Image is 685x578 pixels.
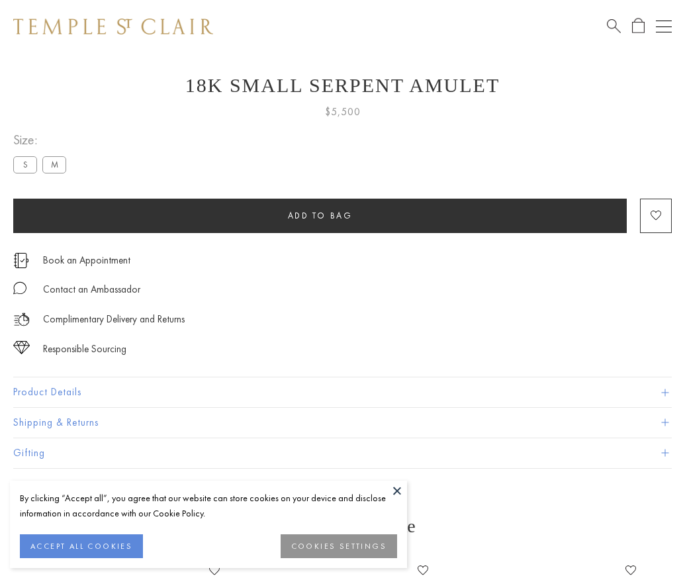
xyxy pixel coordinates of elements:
[13,281,26,295] img: MessageIcon-01_2.svg
[656,19,672,34] button: Open navigation
[13,74,672,97] h1: 18K Small Serpent Amulet
[281,534,397,558] button: COOKIES SETTINGS
[607,18,621,34] a: Search
[13,377,672,407] button: Product Details
[13,253,29,268] img: icon_appointment.svg
[13,156,37,173] label: S
[13,438,672,468] button: Gifting
[13,341,30,354] img: icon_sourcing.svg
[43,341,126,358] div: Responsible Sourcing
[20,491,397,521] div: By clicking “Accept all”, you agree that our website can store cookies on your device and disclos...
[288,210,353,221] span: Add to bag
[43,281,140,298] div: Contact an Ambassador
[13,19,213,34] img: Temple St. Clair
[325,103,361,120] span: $5,500
[43,253,130,267] a: Book an Appointment
[13,129,71,151] span: Size:
[43,311,185,328] p: Complimentary Delivery and Returns
[13,199,627,233] button: Add to bag
[20,534,143,558] button: ACCEPT ALL COOKIES
[13,311,30,328] img: icon_delivery.svg
[13,408,672,438] button: Shipping & Returns
[632,18,645,34] a: Open Shopping Bag
[42,156,66,173] label: M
